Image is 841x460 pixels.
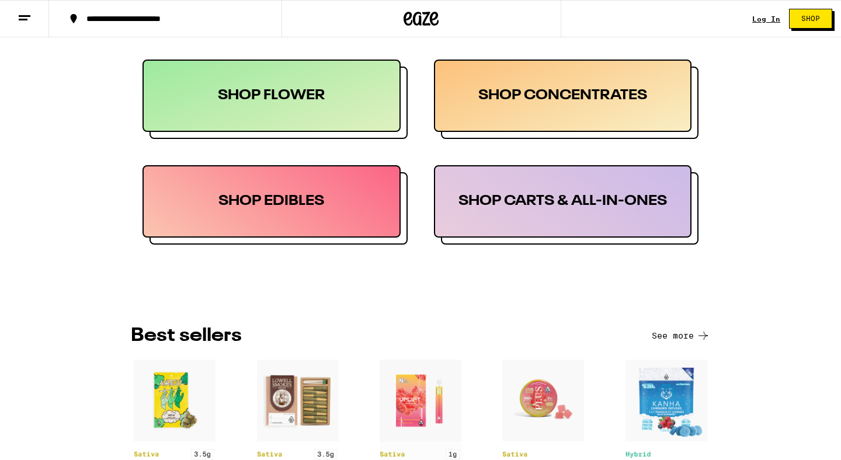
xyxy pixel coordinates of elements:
div: SHOP EDIBLES [143,165,401,238]
a: Log In [752,15,780,23]
button: SHOP CONCENTRATES [434,60,699,139]
span: Shop [801,15,820,22]
button: SHOP FLOWER [143,60,408,139]
button: See more [652,329,710,343]
button: SHOP CARTS & ALL-IN-ONES [434,165,699,245]
button: Shop [789,9,832,29]
button: SHOP EDIBLES [143,165,408,245]
div: SHOP FLOWER [143,60,401,132]
div: SHOP CONCENTRATES [434,60,692,132]
h3: BEST SELLERS [131,326,242,345]
a: Shop [780,9,841,29]
span: Hi. Need any help? [7,8,84,18]
div: SHOP CARTS & ALL-IN-ONES [434,165,692,238]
